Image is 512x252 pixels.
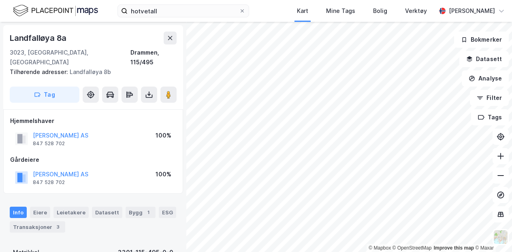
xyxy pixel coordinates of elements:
div: 100% [156,169,171,179]
div: 3023, [GEOGRAPHIC_DATA], [GEOGRAPHIC_DATA] [10,48,130,67]
div: Bygg [126,207,156,218]
div: ESG [159,207,176,218]
a: Improve this map [434,245,474,251]
button: Tag [10,87,79,103]
div: Landfalløya 8a [10,32,68,44]
div: Eiere [30,207,50,218]
div: Hjemmelshaver [10,116,176,126]
div: 1 [144,208,152,216]
div: 100% [156,131,171,140]
span: Tilhørende adresser: [10,68,70,75]
div: [PERSON_NAME] [449,6,495,16]
button: Analyse [462,70,509,87]
a: OpenStreetMap [393,245,432,251]
div: Verktøy [405,6,427,16]
div: Kart [297,6,308,16]
div: 3 [54,223,62,231]
button: Datasett [459,51,509,67]
div: Leietakere [53,207,89,218]
div: Gårdeiere [10,155,176,165]
button: Tags [471,109,509,125]
a: Mapbox [369,245,391,251]
div: 847 528 702 [33,140,65,147]
div: Info [10,207,27,218]
div: Bolig [373,6,387,16]
input: Søk på adresse, matrikkel, gårdeiere, leietakere eller personer [128,5,239,17]
div: Transaksjoner [10,221,65,233]
div: Mine Tags [326,6,355,16]
iframe: Chat Widget [471,213,512,252]
div: Datasett [92,207,122,218]
div: Landfalløya 8b [10,67,170,77]
img: logo.f888ab2527a4732fd821a326f86c7f29.svg [13,4,98,18]
button: Bokmerker [454,32,509,48]
button: Filter [470,90,509,106]
div: 847 528 702 [33,179,65,186]
div: Kontrollprogram for chat [471,213,512,252]
div: Drammen, 115/495 [130,48,177,67]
